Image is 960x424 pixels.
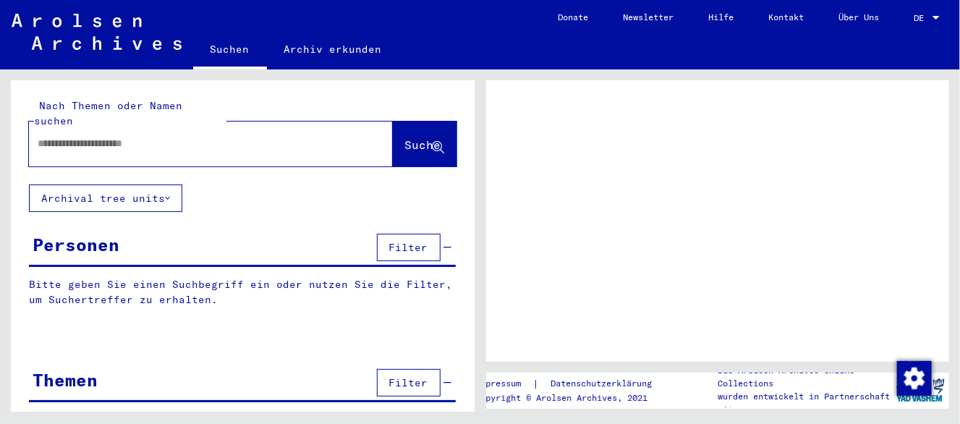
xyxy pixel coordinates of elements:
a: Impressum [475,376,532,391]
button: Archival tree units [29,185,182,212]
img: yv_logo.png [893,372,948,408]
div: Themen [33,367,98,393]
p: wurden entwickelt in Partnerschaft mit [718,390,891,416]
button: Filter [377,234,441,261]
a: Suchen [193,32,267,69]
p: Copyright © Arolsen Archives, 2021 [475,391,669,404]
img: Zustimmung ändern [897,361,932,396]
mat-label: Nach Themen oder Namen suchen [34,99,182,127]
span: Filter [389,376,428,389]
a: Archiv erkunden [267,32,399,67]
button: Suche [393,122,456,166]
span: DE [914,13,930,23]
button: Filter [377,369,441,397]
span: Suche [405,137,441,152]
p: Die Arolsen Archives Online-Collections [718,364,891,390]
p: Bitte geben Sie einen Suchbegriff ein oder nutzen Sie die Filter, um Suchertreffer zu erhalten. [29,277,456,308]
div: | [475,376,669,391]
span: Filter [389,241,428,254]
img: Arolsen_neg.svg [12,14,182,50]
div: Personen [33,232,119,258]
a: Datenschutzerklärung [539,376,669,391]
